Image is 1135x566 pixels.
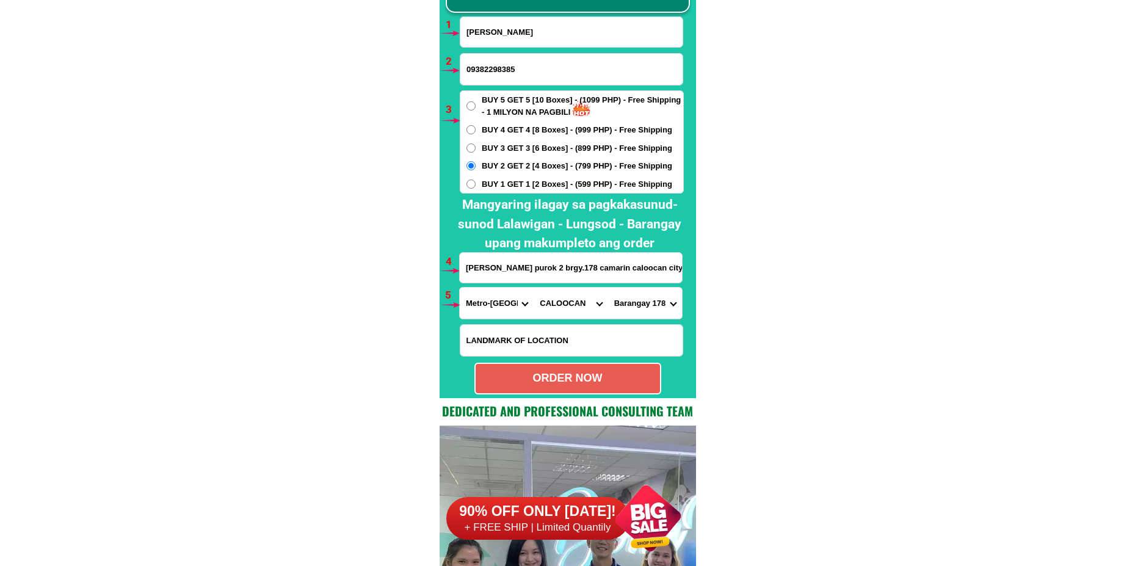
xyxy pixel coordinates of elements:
span: BUY 5 GET 5 [10 Boxes] - (1099 PHP) - Free Shipping - 1 MILYON NA PAGBILI [482,94,683,118]
h6: 2 [446,54,460,70]
input: BUY 4 GET 4 [8 Boxes] - (999 PHP) - Free Shipping [466,125,476,134]
h6: 90% OFF ONLY [DATE]! [446,503,629,521]
span: BUY 3 GET 3 [6 Boxes] - (899 PHP) - Free Shipping [482,142,672,154]
h6: 3 [446,102,460,118]
select: Select district [534,288,607,319]
h6: 5 [445,288,459,303]
input: BUY 3 GET 3 [6 Boxes] - (899 PHP) - Free Shipping [466,143,476,153]
h2: Dedicated and professional consulting team [440,402,696,420]
select: Select province [460,288,534,319]
span: BUY 1 GET 1 [2 Boxes] - (599 PHP) - Free Shipping [482,178,672,190]
input: Input full_name [460,17,683,47]
span: BUY 4 GET 4 [8 Boxes] - (999 PHP) - Free Shipping [482,124,672,136]
input: BUY 1 GET 1 [2 Boxes] - (599 PHP) - Free Shipping [466,180,476,189]
input: BUY 2 GET 2 [4 Boxes] - (799 PHP) - Free Shipping [466,161,476,170]
input: BUY 5 GET 5 [10 Boxes] - (1099 PHP) - Free Shipping - 1 MILYON NA PAGBILI [466,101,476,111]
input: Input address [460,253,682,283]
h2: Mangyaring ilagay sa pagkakasunud-sunod Lalawigan - Lungsod - Barangay upang makumpleto ang order [449,195,690,253]
input: Input phone_number [460,54,683,85]
h6: 1 [446,17,460,33]
h6: + FREE SHIP | Limited Quantily [446,521,629,534]
span: BUY 2 GET 2 [4 Boxes] - (799 PHP) - Free Shipping [482,160,672,172]
input: Input LANDMARKOFLOCATION [460,325,683,356]
div: ORDER NOW [476,370,660,386]
h6: 4 [446,254,460,270]
select: Select commune [608,288,682,319]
